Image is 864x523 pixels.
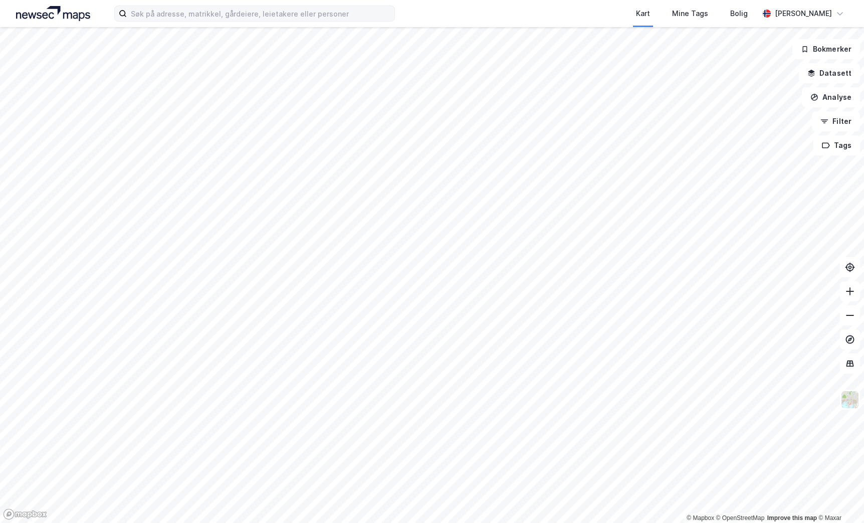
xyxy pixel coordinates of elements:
div: Mine Tags [672,8,708,20]
button: Bokmerker [792,39,860,59]
img: Z [840,390,859,409]
div: Bolig [730,8,748,20]
iframe: Chat Widget [814,475,864,523]
div: Kontrollprogram for chat [814,475,864,523]
button: Datasett [799,63,860,83]
button: Analyse [802,87,860,107]
a: OpenStreetMap [716,514,765,521]
a: Improve this map [767,514,817,521]
a: Mapbox [687,514,714,521]
a: Mapbox homepage [3,508,47,520]
div: Kart [636,8,650,20]
img: logo.a4113a55bc3d86da70a041830d287a7e.svg [16,6,90,21]
button: Tags [813,135,860,155]
div: [PERSON_NAME] [775,8,832,20]
button: Filter [812,111,860,131]
input: Søk på adresse, matrikkel, gårdeiere, leietakere eller personer [127,6,394,21]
